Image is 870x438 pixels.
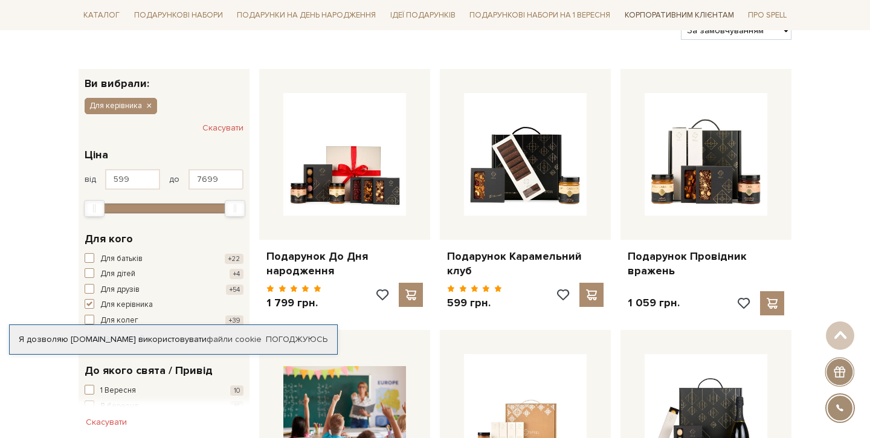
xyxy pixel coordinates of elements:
span: +39 [225,315,243,326]
p: 599 грн. [447,296,502,310]
span: Ціна [85,147,108,163]
button: Скасувати [79,413,134,432]
a: Подарункові набори [129,6,228,25]
button: 1 Вересня 10 [85,385,243,397]
button: Для друзів +54 [85,284,243,296]
span: Для керівника [100,299,153,311]
div: Ви вибрали: [79,69,250,89]
button: Для колег +39 [85,315,243,327]
button: Скасувати [202,118,243,138]
a: Подарунок До Дня народження [266,250,423,278]
span: Для дітей [100,268,135,280]
div: Я дозволяю [DOMAIN_NAME] використовувати [10,334,337,345]
p: 1 799 грн. [266,296,321,310]
span: 1 Вересня [100,385,136,397]
span: Для кого [85,231,133,247]
a: файли cookie [207,334,262,344]
button: 8 березня 16 [85,401,243,413]
a: Про Spell [743,6,791,25]
a: Подарунок Провідник вражень [628,250,784,278]
a: Каталог [79,6,124,25]
a: Подарунки на День народження [232,6,381,25]
span: 8 березня [100,401,138,413]
span: до [169,174,179,185]
span: від [85,174,96,185]
span: +22 [225,254,243,264]
a: Погоджуюсь [266,334,327,345]
div: Max [225,200,245,217]
span: До якого свята / Привід [85,362,213,379]
input: Ціна [105,169,160,190]
div: Min [84,200,105,217]
button: Для керівника [85,98,157,114]
span: Для батьків [100,253,143,265]
span: 16 [230,401,243,411]
button: Для батьків +22 [85,253,243,265]
span: Для керівника [89,100,142,111]
p: 1 059 грн. [628,296,680,310]
span: +54 [226,285,243,295]
span: Для колег [100,315,138,327]
a: Ідеї подарунків [385,6,460,25]
span: Для друзів [100,284,140,296]
input: Ціна [188,169,243,190]
span: +4 [230,269,243,279]
span: 10 [230,385,243,396]
a: Подарункові набори на 1 Вересня [465,5,615,25]
button: Для керівника [85,299,243,311]
a: Подарунок Карамельний клуб [447,250,604,278]
a: Корпоративним клієнтам [620,5,739,25]
button: Для дітей +4 [85,268,243,280]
